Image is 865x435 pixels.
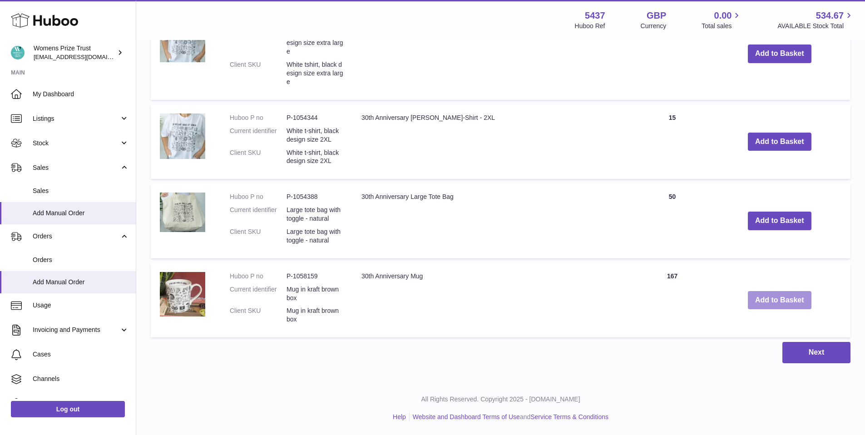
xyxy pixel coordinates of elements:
div: Huboo Ref [575,22,605,30]
dt: Current identifier [230,127,287,144]
dd: Mug in kraft brown box [287,306,343,324]
span: Sales [33,187,129,195]
li: and [410,413,608,421]
span: Sales [33,163,119,172]
span: My Dashboard [33,90,129,99]
dt: Huboo P no [230,272,287,281]
button: Next [782,342,850,363]
dt: Current identifier [230,30,287,56]
td: 15 [636,8,709,100]
span: Usage [33,301,129,310]
strong: GBP [647,10,666,22]
img: 30th Anniversary Mug [160,272,205,316]
dt: Client SKU [230,227,287,245]
span: Total sales [702,22,742,30]
p: All Rights Reserved. Copyright 2025 - [DOMAIN_NAME] [143,395,858,404]
span: [EMAIL_ADDRESS][DOMAIN_NAME] [34,53,133,60]
span: Add Manual Order [33,209,129,217]
dd: White tshirt, black design size extra large [287,30,343,56]
button: Add to Basket [748,212,811,230]
span: 534.67 [816,10,844,22]
td: 50 [636,183,709,258]
span: Orders [33,232,119,241]
dt: Client SKU [230,60,287,86]
a: Log out [11,401,125,417]
dt: Huboo P no [230,193,287,201]
button: Add to Basket [748,44,811,63]
img: info@womensprizeforfiction.co.uk [11,46,25,59]
td: 167 [636,263,709,337]
td: 15 [636,104,709,179]
dd: P-1054344 [287,114,343,122]
span: Add Manual Order [33,278,129,287]
dd: P-1058159 [287,272,343,281]
dd: White t-shirt, black design size 2XL [287,148,343,166]
a: Help [393,413,406,420]
a: Website and Dashboard Terms of Use [413,413,520,420]
img: 30th Anniversary Scarlett Curtis T-Shirt - 2XL [160,114,205,159]
dt: Client SKU [230,148,287,166]
a: Service Terms & Conditions [530,413,608,420]
span: Cases [33,350,129,359]
span: 0.00 [714,10,732,22]
a: 534.67 AVAILABLE Stock Total [777,10,854,30]
button: Add to Basket [748,291,811,310]
td: 30th Anniversary [PERSON_NAME]-Shirt - 2XL [352,104,636,179]
strong: 5437 [585,10,605,22]
dd: Large tote bag with toggle - natural [287,227,343,245]
dd: Mug in kraft brown box [287,285,343,302]
dt: Current identifier [230,285,287,302]
a: 0.00 Total sales [702,10,742,30]
span: Orders [33,256,129,264]
td: 30th Anniversary [PERSON_NAME]-Shirt - XL [352,8,636,100]
span: Stock [33,139,119,148]
dt: Current identifier [230,206,287,223]
dt: Client SKU [230,306,287,324]
span: Channels [33,375,129,383]
span: Invoicing and Payments [33,326,119,334]
td: 30th Anniversary Mug [352,263,636,337]
div: Womens Prize Trust [34,44,115,61]
dd: Large tote bag with toggle - natural [287,206,343,223]
span: Listings [33,114,119,123]
dd: P-1054388 [287,193,343,201]
span: AVAILABLE Stock Total [777,22,854,30]
dt: Huboo P no [230,114,287,122]
dd: White tshirt, black design size extra large [287,60,343,86]
button: Add to Basket [748,133,811,151]
dd: White t-shirt, black design size 2XL [287,127,343,144]
td: 30th Anniversary Large Tote Bag [352,183,636,258]
div: Currency [641,22,667,30]
img: 30th Anniversary Large Tote Bag [160,193,205,232]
